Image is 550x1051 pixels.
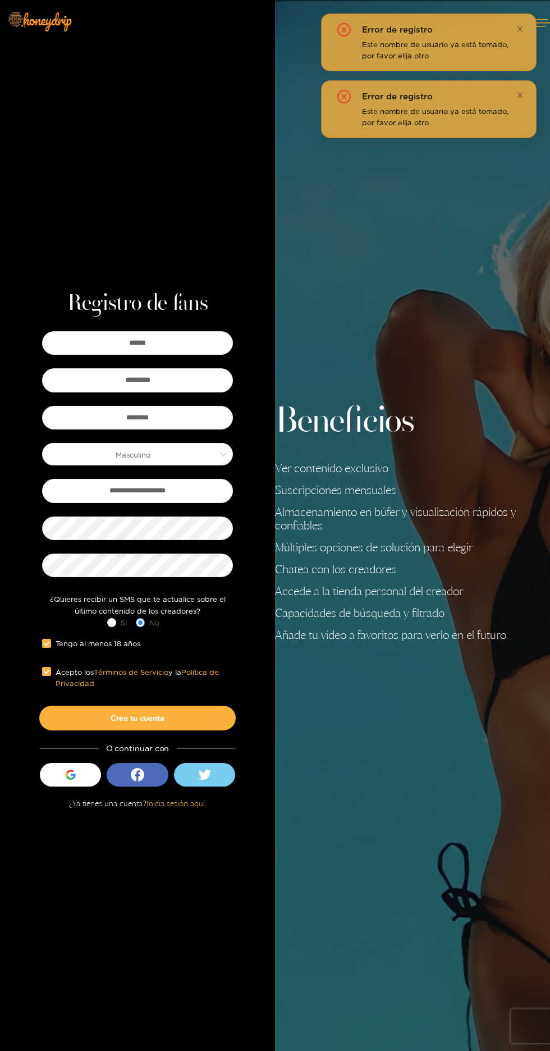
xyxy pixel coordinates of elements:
[275,483,396,497] font: Suscripciones mensuales
[337,90,351,105] span: círculo cerrado
[362,92,433,101] font: Error de registro
[275,628,506,642] font: Añade tu vídeo a favoritos para verlo en el futuro
[146,798,207,808] a: Inicia sesión aquí.
[275,461,388,475] font: Ver contenido exclusivo
[56,639,140,647] font: Tengo al menos 18 años
[275,584,464,598] font: Accede a la tienda personal del creador
[362,25,433,34] font: Error de registro
[56,668,94,676] font: Acepto los
[121,619,127,627] font: Sí
[275,540,473,554] font: Múltiples opciones de solución para elegir
[43,446,232,462] span: Masculino
[106,744,169,752] font: O continuar con
[168,668,181,676] font: y la
[149,619,159,627] font: No
[69,798,146,808] font: ¿Ya tienes una cuenta?
[516,25,524,33] span: cerca
[275,404,414,440] font: Beneficios
[275,562,396,576] font: Chatea con los creadores
[275,606,444,620] font: Capacidades de búsqueda y filtrado
[516,92,524,99] span: cerca
[337,23,351,38] span: círculo cerrado
[94,668,168,676] a: Términos de Servicio
[362,107,508,126] font: Este nombre de usuario ya está tomado, por favor elija otro
[67,293,208,315] font: Registro de fans
[39,706,236,730] button: Crea tu cuenta
[275,505,516,532] font: Almacenamiento en búfer y visualización rápidos y confiables
[50,595,226,614] font: ¿Quieres recibir un SMS que te actualice sobre el último contenido de los creadores?
[116,451,150,459] font: Masculino
[111,714,164,722] font: Crea tu cuenta
[362,40,508,60] font: Este nombre de usuario ya está tomado, por favor elija otro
